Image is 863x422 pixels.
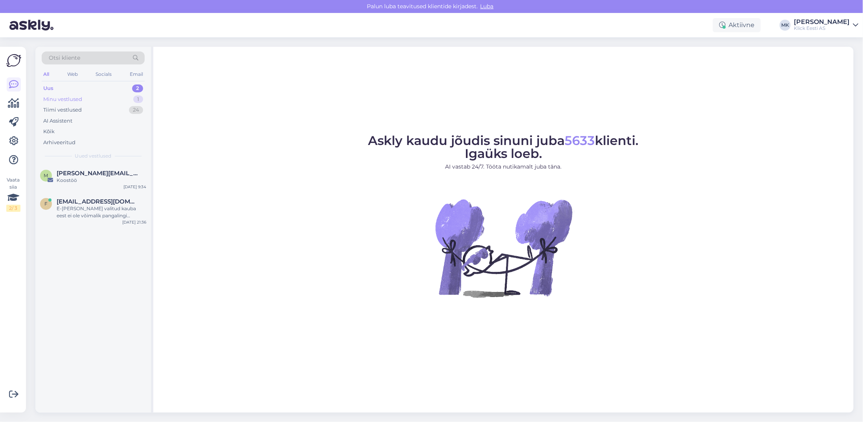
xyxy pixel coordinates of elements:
div: Uus [43,84,53,92]
a: [PERSON_NAME]Klick Eesti AS [794,19,858,31]
div: Aktiivne [713,18,761,32]
div: [DATE] 9:34 [123,184,146,190]
span: marlen@lifedance.ee [57,170,138,177]
div: Arhiveeritud [43,139,75,147]
div: Email [128,69,145,79]
div: 2 [132,84,143,92]
div: [PERSON_NAME] [794,19,850,25]
span: Askly kaudu jõudis sinuni juba klienti. Igaüks loeb. [368,133,639,161]
div: Kõik [43,128,55,136]
span: m [44,172,48,178]
div: Minu vestlused [43,95,82,103]
span: Otsi kliente [49,54,80,62]
div: Koostöö [57,177,146,184]
span: Uued vestlused [75,152,112,160]
div: E-[PERSON_NAME] valitud kauba eest ei ole võimalik pangalingi maksega tasuda. [57,205,146,219]
span: f [44,201,48,207]
img: Askly Logo [6,53,21,68]
div: Web [66,69,79,79]
div: MK [780,20,791,31]
div: Socials [94,69,113,79]
div: Vaata siia [6,176,20,212]
div: 24 [129,106,143,114]
span: Luba [478,3,496,10]
span: fenderestonia@gmail.com [57,198,138,205]
div: All [42,69,51,79]
img: No Chat active [433,177,574,319]
div: 2 / 3 [6,205,20,212]
span: 5633 [565,133,595,148]
div: 1 [133,95,143,103]
div: Klick Eesti AS [794,25,850,31]
div: AI Assistent [43,117,72,125]
div: [DATE] 21:36 [122,219,146,225]
p: AI vastab 24/7. Tööta nutikamalt juba täna. [368,163,639,171]
div: Tiimi vestlused [43,106,82,114]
